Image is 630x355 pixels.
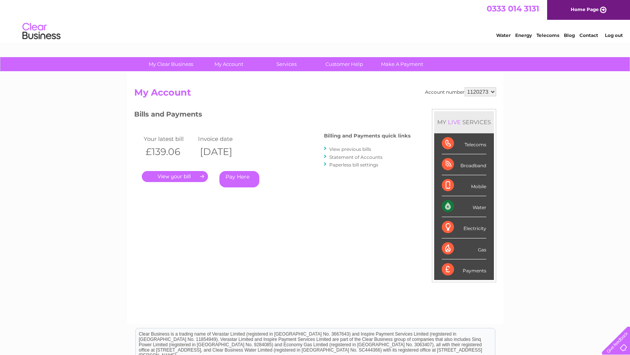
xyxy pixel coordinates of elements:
a: Telecoms [536,32,559,38]
a: Water [496,32,511,38]
div: Water [442,196,486,217]
div: Payments [442,259,486,280]
a: Energy [515,32,532,38]
a: Statement of Accounts [329,154,382,160]
th: £139.06 [142,144,197,160]
h4: Billing and Payments quick links [324,133,411,139]
div: Account number [425,87,496,96]
a: View previous bills [329,146,371,152]
h3: Bills and Payments [134,109,411,122]
a: My Clear Business [140,57,202,71]
a: Services [255,57,318,71]
th: [DATE] [196,144,251,160]
div: Mobile [442,175,486,196]
div: MY SERVICES [434,111,494,133]
a: My Account [197,57,260,71]
a: Make A Payment [371,57,433,71]
a: Log out [605,32,623,38]
a: Customer Help [313,57,376,71]
img: logo.png [22,20,61,43]
div: Clear Business is a trading name of Verastar Limited (registered in [GEOGRAPHIC_DATA] No. 3667643... [136,4,495,37]
a: Paperless bill settings [329,162,378,168]
div: LIVE [446,118,462,126]
td: Invoice date [196,134,251,144]
div: Telecoms [442,133,486,154]
div: Broadband [442,154,486,175]
div: Electricity [442,217,486,238]
a: Contact [579,32,598,38]
div: Gas [442,238,486,259]
a: Blog [564,32,575,38]
h2: My Account [134,87,496,102]
a: . [142,171,208,182]
td: Your latest bill [142,134,197,144]
a: Pay Here [219,171,259,187]
a: 0333 014 3131 [487,4,539,13]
